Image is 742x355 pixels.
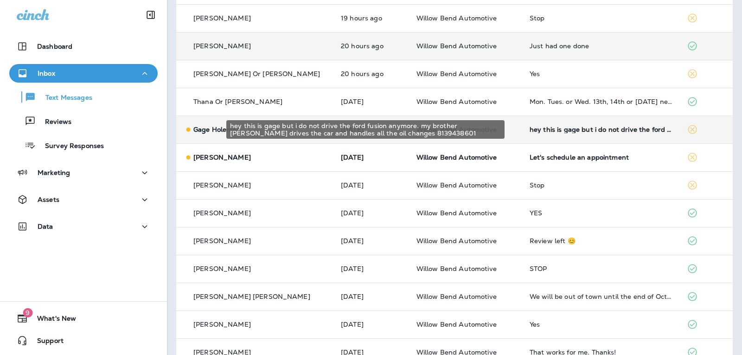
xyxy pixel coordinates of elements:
p: [PERSON_NAME] [193,42,251,50]
p: Oct 12, 2025 12:41 PM [341,14,402,22]
p: Oct 10, 2025 04:48 PM [341,181,402,189]
div: Yes [530,321,672,328]
p: [PERSON_NAME] [193,321,251,328]
p: [PERSON_NAME] [193,14,251,22]
button: 9What's New [9,309,158,328]
button: Data [9,217,158,236]
span: Willow Bend Automotive [416,237,497,245]
p: Oct 11, 2025 05:44 PM [341,98,402,105]
div: Just had one done [530,42,672,50]
span: Willow Bend Automotive [416,265,497,273]
p: Dashboard [37,43,72,50]
p: Assets [38,196,59,203]
p: [PERSON_NAME] [PERSON_NAME] [193,293,310,300]
div: hey this is gage but i do not drive the ford fusion anymore. my brother [PERSON_NAME] drives the ... [226,120,505,139]
div: Review left 😊 [530,237,672,245]
button: Survey Responses [9,136,158,155]
span: Willow Bend Automotive [416,97,497,106]
div: Mon. Tues. or Wed. 13th, 14th or 15th of Oct. next week are all good. Mid morning or mid afternoo... [530,98,672,105]
span: Willow Bend Automotive [416,42,497,50]
p: [PERSON_NAME] [193,237,251,245]
p: Oct 9, 2025 03:19 PM [341,209,402,217]
p: Survey Responses [36,142,104,151]
button: Inbox [9,64,158,83]
button: Reviews [9,111,158,131]
p: Oct 12, 2025 11:16 AM [341,70,402,77]
button: Text Messages [9,87,158,107]
p: Oct 9, 2025 11:45 AM [341,265,402,272]
div: Stop [530,181,672,189]
div: Let's schedule an appointment [530,154,672,161]
button: Support [9,331,158,350]
span: Willow Bend Automotive [416,153,497,161]
span: Willow Bend Automotive [416,181,497,189]
div: Yes [530,70,672,77]
span: Willow Bend Automotive [416,70,497,78]
p: [PERSON_NAME] Or [PERSON_NAME] [193,70,320,77]
p: [PERSON_NAME] [193,181,251,189]
span: What's New [28,315,76,326]
p: Text Messages [36,94,92,103]
p: Oct 12, 2025 11:20 AM [341,42,402,50]
button: Marketing [9,163,158,182]
div: We will be out of town until the end of October. Can I call then to set up appointment? [530,293,672,300]
button: Collapse Sidebar [138,6,164,24]
div: STOP [530,265,672,272]
span: Willow Bend Automotive [416,14,497,22]
div: hey this is gage but i do not drive the ford fusion anymore. my brother bryce drives the car and ... [530,126,672,133]
p: Oct 9, 2025 11:26 AM [341,321,402,328]
p: [PERSON_NAME] [193,265,251,272]
p: Data [38,223,53,230]
span: Willow Bend Automotive [416,292,497,301]
p: Inbox [38,70,55,77]
p: Marketing [38,169,70,176]
button: Assets [9,190,158,209]
p: Thana Or [PERSON_NAME] [193,98,282,105]
p: Oct 9, 2025 11:27 AM [341,293,402,300]
button: Dashboard [9,37,158,56]
p: [PERSON_NAME] [193,209,251,217]
span: Willow Bend Automotive [416,320,497,329]
p: Oct 9, 2025 03:12 PM [341,237,402,245]
p: [PERSON_NAME] [193,154,251,161]
span: 9 [23,308,32,317]
p: Gage Holeman [193,126,241,133]
p: Oct 11, 2025 12:49 PM [341,154,402,161]
p: Reviews [36,118,71,127]
span: Support [28,337,64,348]
span: Willow Bend Automotive [416,209,497,217]
div: YES [530,209,672,217]
div: Stop [530,14,672,22]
